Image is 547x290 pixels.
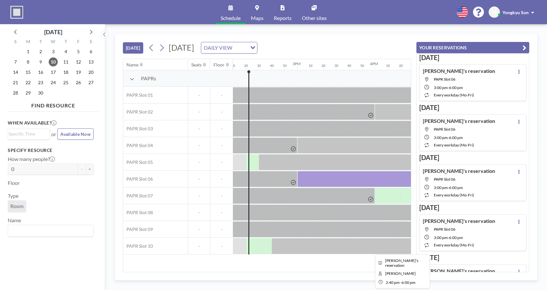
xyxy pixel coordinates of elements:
[8,217,21,224] label: Name
[434,85,448,90] span: 3:00 PM
[86,68,95,77] span: Saturday, September 20, 2025
[44,27,62,36] div: [DATE]
[448,135,449,140] span: -
[123,226,153,232] span: PAPR Slot 09
[188,176,210,182] span: -
[434,93,474,97] span: every workday (Mo-Fri)
[11,78,20,87] span: Sunday, September 21, 2025
[360,64,364,68] div: 50
[10,6,23,19] img: organization-logo
[188,143,210,148] span: -
[423,168,495,174] h4: [PERSON_NAME]'s reservation
[385,271,416,276] span: Kyeongmin Lee
[210,159,233,165] span: -
[210,143,233,148] span: -
[47,38,60,46] div: W
[386,64,390,68] div: 10
[59,38,72,46] div: T
[24,78,33,87] span: Monday, September 22, 2025
[449,85,463,90] span: 6:00 PM
[35,38,47,46] div: T
[123,143,153,148] span: PAPR Slot 04
[191,62,202,68] div: Seats
[36,88,45,97] span: Tuesday, September 30, 2025
[434,177,455,182] span: PAPR Slot 06
[22,38,35,46] div: M
[10,203,24,209] span: Room
[188,109,210,115] span: -
[448,185,449,190] span: -
[423,218,495,224] h4: [PERSON_NAME]'s reservation
[123,109,153,115] span: PAPR Slot 02
[423,118,495,124] h4: [PERSON_NAME]'s reservation
[423,68,495,74] h4: [PERSON_NAME]'s reservation
[123,243,153,249] span: PAPR Slot 10
[8,180,20,186] label: Floor
[72,38,85,46] div: F
[210,176,233,182] span: -
[36,47,45,56] span: Tuesday, September 2, 2025
[123,126,153,132] span: PAPR Slot 03
[61,47,70,56] span: Thursday, September 4, 2025
[302,15,327,21] span: Other sites
[210,210,233,215] span: -
[8,193,18,199] label: Type
[49,68,58,77] span: Wednesday, September 17, 2025
[434,77,455,82] span: PAPR Slot 06
[188,226,210,232] span: -
[347,64,351,68] div: 40
[123,159,153,165] span: PAPR Slot 05
[419,154,526,162] h3: [DATE]
[210,92,233,98] span: -
[492,9,497,15] span: YS
[448,235,449,240] span: -
[434,127,455,132] span: PAPR Slot 06
[86,57,95,66] span: Saturday, September 13, 2025
[36,68,45,77] span: Tuesday, September 16, 2025
[74,78,83,87] span: Friday, September 26, 2025
[257,64,261,68] div: 30
[210,226,233,232] span: -
[49,57,58,66] span: Wednesday, September 10, 2025
[51,131,56,137] span: or
[385,258,418,268] span: Kyeongmin's reservation
[61,68,70,77] span: Thursday, September 18, 2025
[293,61,301,66] div: 3PM
[60,131,91,137] span: Available Now
[434,235,448,240] span: 3:00 PM
[61,78,70,87] span: Thursday, September 25, 2025
[370,61,378,66] div: 4PM
[24,68,33,77] span: Monday, September 15, 2025
[449,235,463,240] span: 6:00 PM
[8,225,93,236] div: Search for option
[123,210,153,215] span: PAPR Slot 08
[419,104,526,112] h3: [DATE]
[419,54,526,62] h3: [DATE]
[416,42,529,53] button: YOUR RESERVATIONS
[423,268,495,274] h4: [PERSON_NAME]'s reservation
[214,62,224,68] div: Floor
[231,64,235,68] div: 10
[221,15,241,21] span: Schedule
[210,109,233,115] span: -
[434,135,448,140] span: 3:00 PM
[188,159,210,165] span: -
[141,75,156,82] span: PAPRs
[201,42,257,53] div: Search for option
[251,15,264,21] span: Maps
[270,64,274,68] div: 40
[434,143,474,147] span: every workday (Mo-Fri)
[8,100,99,109] h4: FIND RESOURCE
[11,88,20,97] span: Sunday, September 28, 2025
[334,64,338,68] div: 30
[210,193,233,199] span: -
[24,57,33,66] span: Monday, September 8, 2025
[49,47,58,56] span: Wednesday, September 3, 2025
[8,129,50,139] div: Search for option
[49,78,58,87] span: Wednesday, September 24, 2025
[244,64,248,68] div: 20
[11,57,20,66] span: Sunday, September 7, 2025
[188,193,210,199] span: -
[86,164,94,175] button: +
[169,43,194,52] span: [DATE]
